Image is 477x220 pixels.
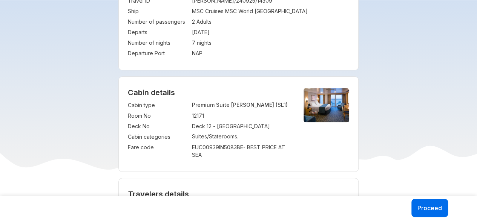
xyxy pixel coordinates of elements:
[128,17,188,27] td: Number of passengers
[128,190,350,199] h2: Travelers details
[192,17,350,27] td: 2 Adults
[188,132,192,142] td: :
[188,142,192,160] td: :
[192,27,350,38] td: [DATE]
[128,121,188,132] td: Deck No
[128,6,188,17] td: Ship
[128,27,188,38] td: Departs
[192,144,291,159] div: EUC00939IN5083BE - BEST PRICE AT SEA
[192,102,291,108] p: Premium Suite [PERSON_NAME]
[128,142,188,160] td: Fare code
[188,111,192,121] td: :
[188,17,192,27] td: :
[411,199,448,217] button: Proceed
[188,121,192,132] td: :
[128,48,188,59] td: Departure Port
[128,88,350,97] h4: Cabin details
[128,38,188,48] td: Number of nights
[188,48,192,59] td: :
[188,38,192,48] td: :
[192,6,350,17] td: MSC Cruises MSC World [GEOGRAPHIC_DATA]
[276,102,288,108] span: (SL1)
[192,111,291,121] td: 12171
[188,6,192,17] td: :
[128,111,188,121] td: Room No
[188,100,192,111] td: :
[128,132,188,142] td: Cabin categories
[188,27,192,38] td: :
[192,133,291,140] p: Suites/Staterooms.
[128,100,188,111] td: Cabin type
[192,48,350,59] td: NAP
[192,121,291,132] td: Deck 12 - [GEOGRAPHIC_DATA]
[192,38,350,48] td: 7 nights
